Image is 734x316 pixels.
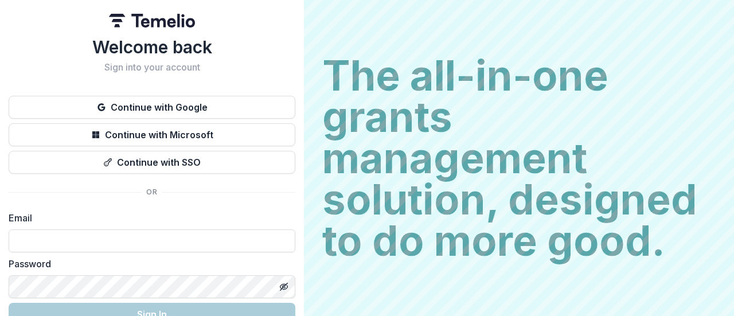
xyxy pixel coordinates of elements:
[9,151,295,174] button: Continue with SSO
[109,14,195,28] img: Temelio
[9,211,288,225] label: Email
[9,257,288,271] label: Password
[9,62,295,73] h2: Sign into your account
[9,96,295,119] button: Continue with Google
[9,123,295,146] button: Continue with Microsoft
[275,278,293,296] button: Toggle password visibility
[9,37,295,57] h1: Welcome back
